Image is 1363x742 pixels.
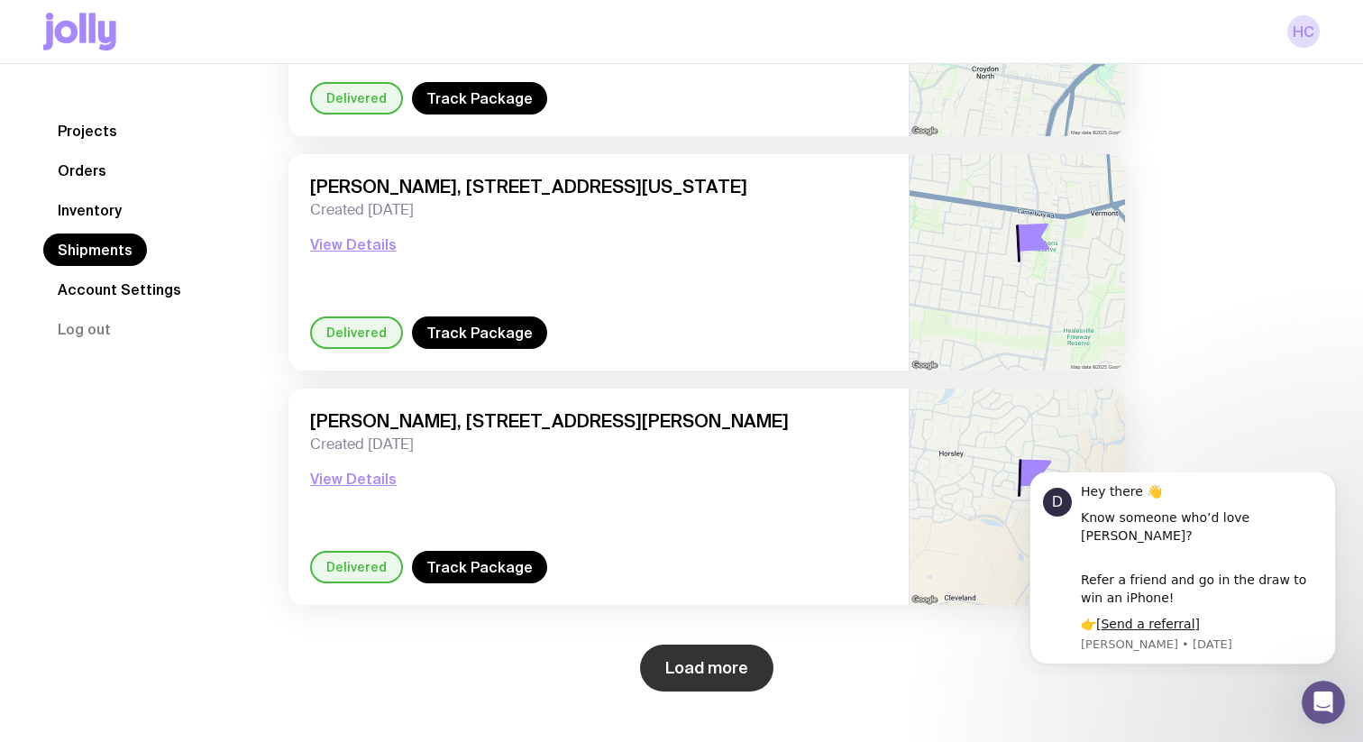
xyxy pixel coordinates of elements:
[1002,472,1363,675] iframe: Intercom notifications message
[310,468,397,490] button: View Details
[43,273,196,306] a: Account Settings
[910,389,1125,605] img: staticmap
[310,201,887,219] span: Created [DATE]
[98,144,192,159] a: Send a referral
[43,234,147,266] a: Shipments
[310,551,403,583] div: Delivered
[310,316,403,349] div: Delivered
[310,234,397,255] button: View Details
[910,154,1125,371] img: staticmap
[1287,15,1320,48] a: HC
[640,645,773,692] button: Load more
[1302,681,1345,724] iframe: Intercom live chat
[43,194,136,226] a: Inventory
[412,551,547,583] a: Track Package
[412,316,547,349] a: Track Package
[310,435,887,453] span: Created [DATE]
[310,82,403,115] div: Delivered
[78,143,320,161] div: 👉[ ]
[78,81,320,134] div: Refer a friend and go in the draw to win an iPhone!
[41,15,69,44] div: Profile image for David
[78,11,320,29] div: Hey there 👋
[412,82,547,115] a: Track Package
[43,115,132,147] a: Projects
[43,154,121,187] a: Orders
[78,164,320,180] p: Message from David, sent 9w ago
[310,176,887,197] span: [PERSON_NAME], [STREET_ADDRESS][US_STATE]
[78,11,320,161] div: Message content
[78,37,320,72] div: Know someone who’d love [PERSON_NAME]?
[310,410,887,432] span: [PERSON_NAME], [STREET_ADDRESS][PERSON_NAME]
[43,313,125,345] button: Log out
